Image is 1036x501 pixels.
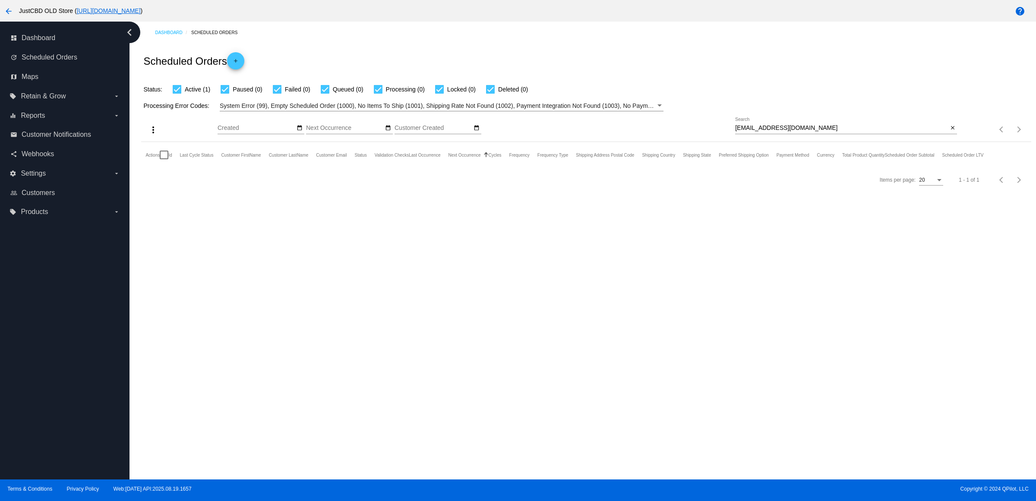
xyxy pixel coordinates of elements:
[842,142,884,168] mat-header-cell: Total Product Quantity
[576,152,634,158] button: Change sorting for ShippingPostcode
[1015,6,1025,16] mat-icon: help
[231,58,241,68] mat-icon: add
[9,170,16,177] i: settings
[22,189,55,197] span: Customers
[10,147,120,161] a: share Webhooks
[19,7,142,14] span: JustCBD OLD Store ( )
[375,142,409,168] mat-header-cell: Validation Checks
[10,128,120,142] a: email Customer Notifications
[509,152,530,158] button: Change sorting for Frequency
[449,152,481,158] button: Change sorting for NextOccurrenceUtc
[884,152,934,158] button: Change sorting for Subtotal
[959,177,979,183] div: 1 - 1 of 1
[113,170,120,177] i: arrow_drop_down
[21,170,46,177] span: Settings
[113,112,120,119] i: arrow_drop_down
[386,84,425,95] span: Processing (0)
[447,84,476,95] span: Locked (0)
[21,92,66,100] span: Retain & Grow
[409,152,440,158] button: Change sorting for LastOccurrenceUtc
[285,84,310,95] span: Failed (0)
[218,125,295,132] input: Created
[21,112,45,120] span: Reports
[1011,171,1028,189] button: Next page
[10,151,17,158] i: share
[123,25,136,39] i: chevron_left
[185,84,210,95] span: Active (1)
[233,84,262,95] span: Paused (0)
[143,52,244,69] h2: Scheduled Orders
[735,125,948,132] input: Search
[220,101,663,111] mat-select: Filter by Processing Error Codes
[9,112,16,119] i: equalizer
[21,208,48,216] span: Products
[498,84,528,95] span: Deleted (0)
[333,84,363,95] span: Queued (0)
[143,102,209,109] span: Processing Error Codes:
[993,171,1011,189] button: Previous page
[297,125,303,132] mat-icon: date_range
[474,125,480,132] mat-icon: date_range
[22,131,91,139] span: Customer Notifications
[22,150,54,158] span: Webhooks
[306,125,384,132] input: Next Occurrence
[10,50,120,64] a: update Scheduled Orders
[395,125,472,132] input: Customer Created
[537,152,569,158] button: Change sorting for FrequencyType
[777,152,809,158] button: Change sorting for PaymentMethod.Type
[191,26,245,39] a: Scheduled Orders
[9,208,16,215] i: local_offer
[880,177,916,183] div: Items per page:
[316,152,347,158] button: Change sorting for CustomerEmail
[168,152,172,158] button: Change sorting for Id
[719,152,769,158] button: Change sorting for PreferredShippingOption
[10,31,120,45] a: dashboard Dashboard
[148,125,158,135] mat-icon: more_vert
[993,121,1011,138] button: Previous page
[919,177,925,183] span: 20
[10,73,17,80] i: map
[221,152,261,158] button: Change sorting for CustomerFirstName
[1011,121,1028,138] button: Next page
[489,152,502,158] button: Change sorting for Cycles
[950,125,956,132] mat-icon: close
[7,486,52,492] a: Terms & Conditions
[10,186,120,200] a: people_outline Customers
[683,152,711,158] button: Change sorting for ShippingState
[10,54,17,61] i: update
[3,6,14,16] mat-icon: arrow_back
[113,93,120,100] i: arrow_drop_down
[145,142,160,168] mat-header-cell: Actions
[919,177,943,183] mat-select: Items per page:
[67,486,99,492] a: Privacy Policy
[942,152,984,158] button: Change sorting for LifetimeValue
[22,73,38,81] span: Maps
[143,86,162,93] span: Status:
[525,486,1029,492] span: Copyright © 2024 QPilot, LLC
[642,152,675,158] button: Change sorting for ShippingCountry
[10,35,17,41] i: dashboard
[9,93,16,100] i: local_offer
[77,7,141,14] a: [URL][DOMAIN_NAME]
[354,152,366,158] button: Change sorting for Status
[22,54,77,61] span: Scheduled Orders
[155,26,191,39] a: Dashboard
[817,152,834,158] button: Change sorting for CurrencyIso
[269,152,309,158] button: Change sorting for CustomerLastName
[948,124,957,133] button: Clear
[10,70,120,84] a: map Maps
[22,34,55,42] span: Dashboard
[113,208,120,215] i: arrow_drop_down
[385,125,391,132] mat-icon: date_range
[114,486,192,492] a: Web:[DATE] API:2025.08.19.1657
[10,131,17,138] i: email
[180,152,214,158] button: Change sorting for LastProcessingCycleId
[10,189,17,196] i: people_outline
